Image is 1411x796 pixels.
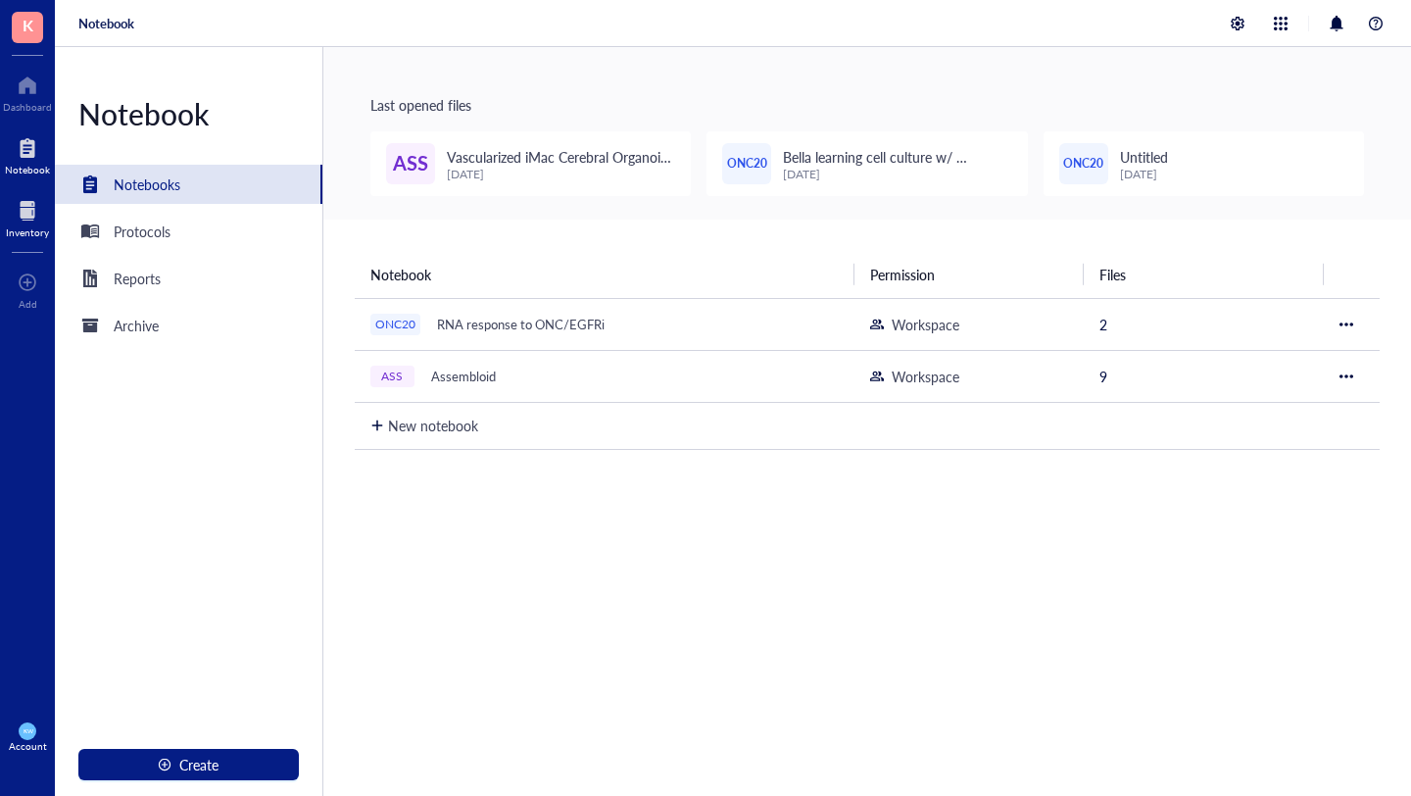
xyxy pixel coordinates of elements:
div: Notebooks [114,174,180,195]
div: Last opened files [370,94,1364,116]
th: Notebook [355,251,855,298]
div: Account [9,740,47,752]
div: Workspace [892,314,959,335]
a: Notebook [5,132,50,175]
div: Archive [114,315,159,336]
a: Inventory [6,195,49,238]
th: Permission [854,251,1083,298]
button: Create [78,749,299,780]
th: Files [1084,251,1324,298]
div: Add [19,298,37,310]
div: [DATE] [447,168,675,181]
a: Archive [55,306,322,345]
span: ASS [393,148,428,178]
a: Protocols [55,212,322,251]
div: Dashboard [3,101,52,113]
div: [DATE] [783,168,1011,181]
span: Bella learning cell culture w/ [PERSON_NAME] [783,147,967,188]
a: Notebook [78,15,134,32]
a: Reports [55,259,322,298]
div: Assembloid [422,363,505,390]
div: Notebook [5,164,50,175]
div: New notebook [388,415,478,436]
div: Protocols [114,221,170,242]
a: Notebooks [55,165,322,204]
span: ONC20 [727,155,767,174]
td: 2 [1084,298,1324,350]
div: [DATE] [1120,168,1168,181]
a: Dashboard [3,70,52,113]
span: Create [179,757,219,772]
td: 9 [1084,350,1324,402]
div: Notebook [55,94,322,133]
span: K [23,13,33,37]
span: ONC20 [1063,155,1103,174]
span: KW [23,727,32,734]
div: Workspace [892,366,959,387]
div: RNA response to ONC/EGFRi [428,311,613,338]
div: Inventory [6,226,49,238]
span: Untitled [1120,147,1168,167]
span: Vascularized iMac Cerebral Organoids Approach [447,147,678,188]
div: Reports [114,268,161,289]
